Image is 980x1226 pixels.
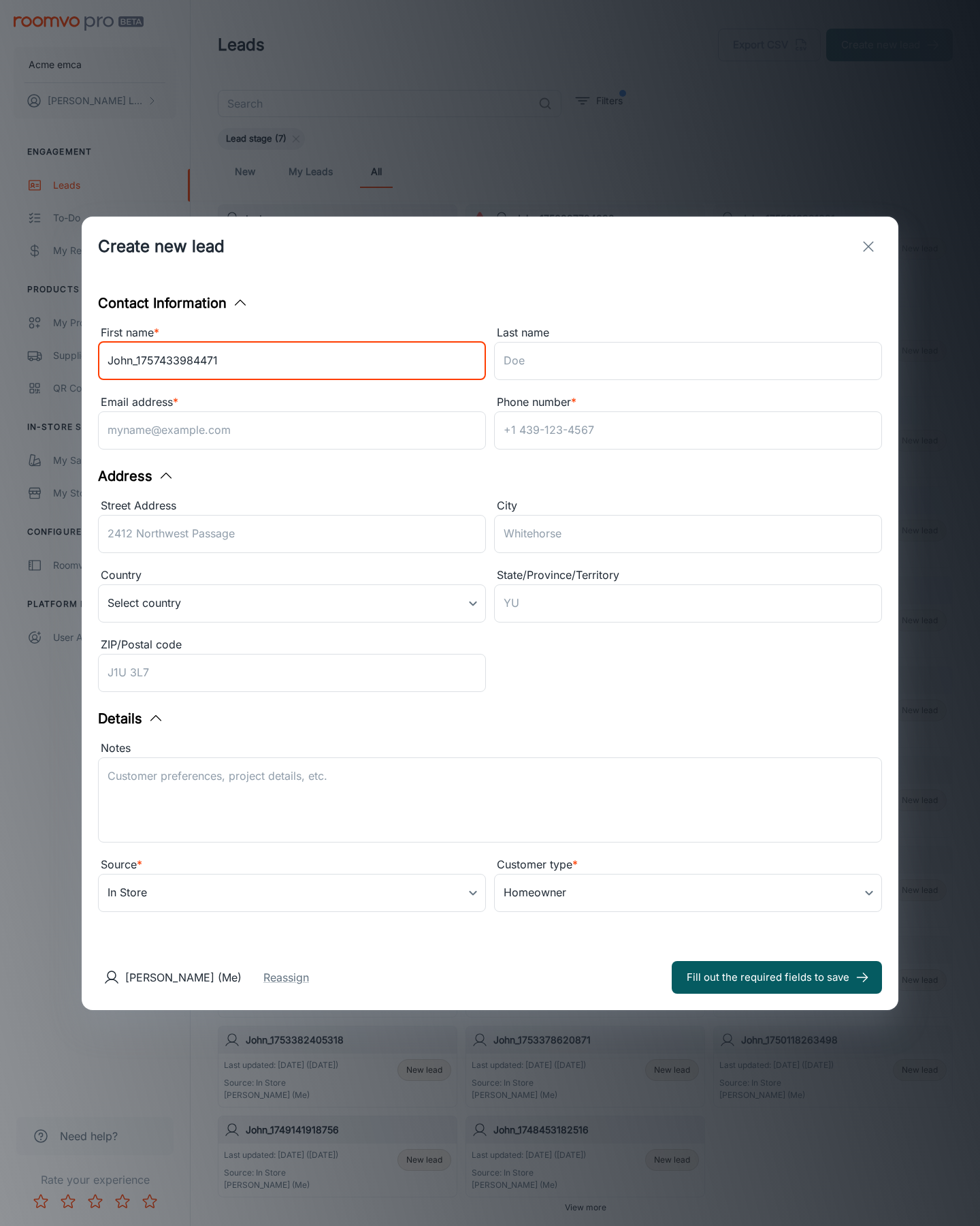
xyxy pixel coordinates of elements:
input: Doe [494,342,882,380]
input: 2412 Northwest Passage [98,515,486,553]
div: Customer type [494,856,882,874]
input: YU [494,584,882,623]
input: +1 439-123-4567 [494,411,882,450]
input: John [98,342,486,380]
input: J1U 3L7 [98,654,486,692]
h1: Create new lead [98,234,225,259]
div: In Store [98,874,486,912]
div: Email address [98,394,486,411]
p: [PERSON_NAME] (Me) [125,969,242,986]
div: Phone number [494,394,882,411]
div: ZIP/Postal code [98,636,486,654]
div: Homeowner [494,874,882,912]
div: State/Province/Territory [494,567,882,584]
div: Notes [98,740,882,757]
input: myname@example.com [98,411,486,450]
button: Fill out the required fields to save [672,961,882,994]
button: Address [98,466,174,486]
div: Country [98,567,486,584]
div: City [494,497,882,515]
button: Details [98,708,164,729]
button: Reassign [263,969,309,986]
div: Source [98,856,486,874]
button: exit [855,233,882,260]
div: Last name [494,324,882,342]
button: Contact Information [98,293,248,313]
input: Whitehorse [494,515,882,553]
div: First name [98,324,486,342]
div: Street Address [98,497,486,515]
div: Select country [98,584,486,623]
